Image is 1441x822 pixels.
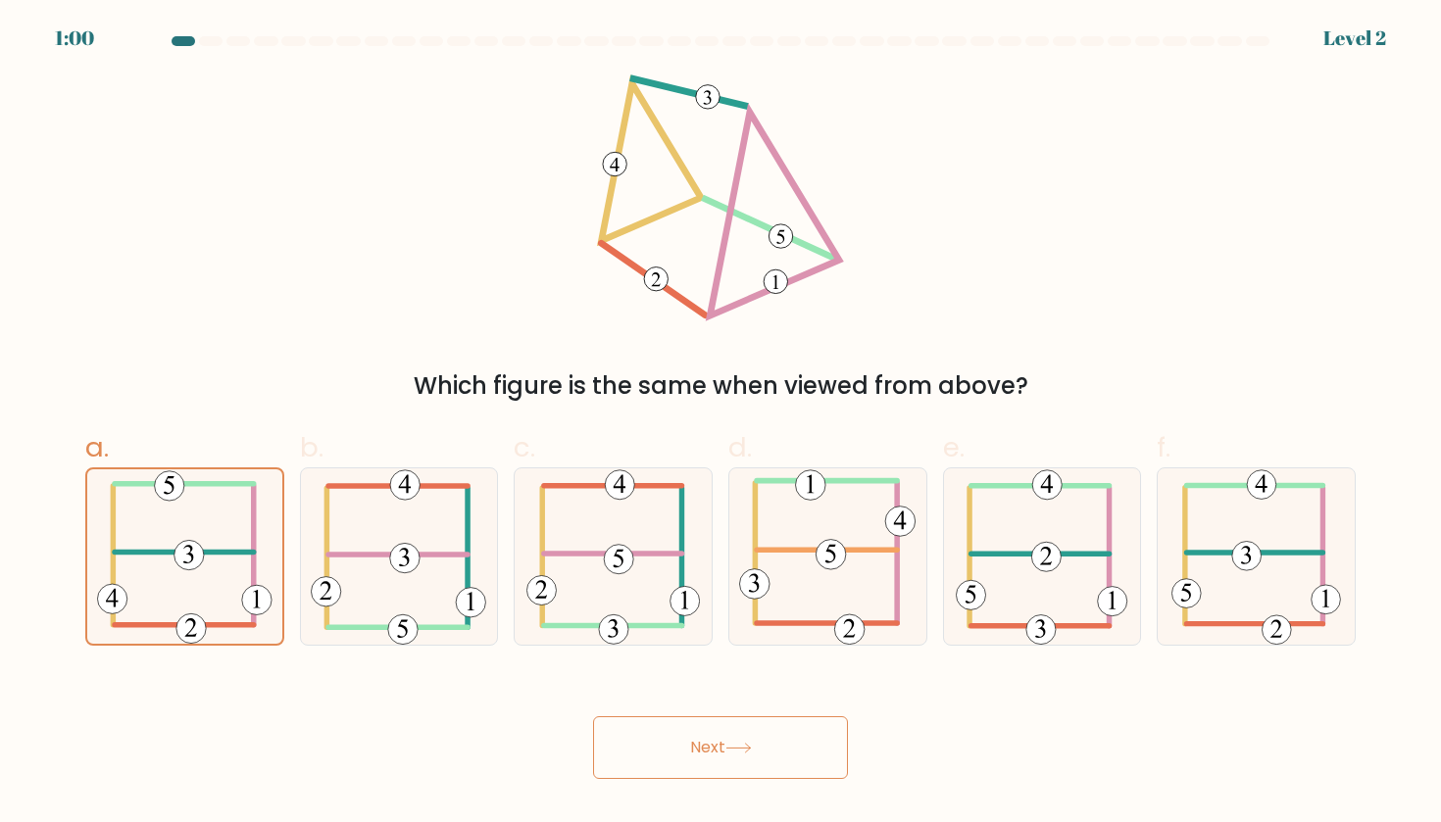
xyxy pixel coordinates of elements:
span: f. [1157,428,1170,466]
span: a. [85,428,109,466]
div: Which figure is the same when viewed from above? [97,368,1344,404]
button: Next [593,716,848,779]
span: c. [514,428,535,466]
span: e. [943,428,965,466]
span: d. [728,428,752,466]
div: Level 2 [1323,24,1386,53]
span: b. [300,428,323,466]
div: 1:00 [55,24,94,53]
